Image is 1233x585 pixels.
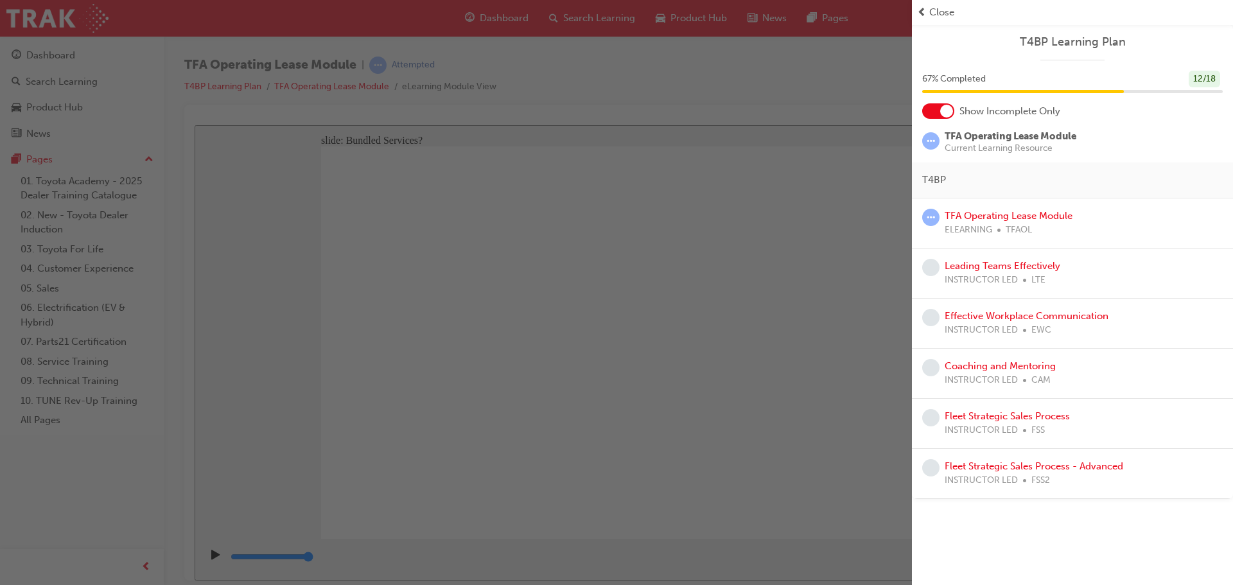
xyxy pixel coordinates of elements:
[945,130,1076,142] span: TFA Operating Lease Module
[945,260,1060,272] a: Leading Teams Effectively
[922,132,940,150] span: learningRecordVerb_ATTEMPT-icon
[945,410,1070,422] a: Fleet Strategic Sales Process
[945,310,1108,322] a: Effective Workplace Communication
[922,309,940,326] span: learningRecordVerb_NONE-icon
[1031,473,1050,488] span: FSS2
[1189,71,1220,88] div: 12 / 18
[922,459,940,476] span: learningRecordVerb_NONE-icon
[945,223,992,238] span: ELEARNING
[945,460,1123,472] a: Fleet Strategic Sales Process - Advanced
[36,426,119,437] input: slide progress
[922,72,986,87] span: 67 % Completed
[922,173,946,188] span: T4BP
[945,423,1018,438] span: INSTRUCTOR LED
[6,424,28,446] button: Play (Ctrl+Alt+P)
[982,441,1006,475] label: Zoom to fit
[1031,323,1051,338] span: EWC
[1031,273,1045,288] span: LTE
[958,441,1040,451] input: volume
[922,209,940,226] span: learningRecordVerb_ATTEMPT-icon
[922,359,940,376] span: learningRecordVerb_NONE-icon
[945,323,1018,338] span: INSTRUCTOR LED
[931,425,950,444] button: Replay (Ctrl+Alt+R)
[917,5,927,20] span: prev-icon
[929,5,954,20] span: Close
[945,373,1018,388] span: INSTRUCTOR LED
[959,104,1060,119] span: Show Incomplete Only
[945,210,1072,222] a: TFA Operating Lease Module
[950,414,1001,455] div: misc controls
[945,273,1018,288] span: INSTRUCTOR LED
[1031,373,1051,388] span: CAM
[1031,423,1045,438] span: FSS
[945,360,1056,372] a: Coaching and Mentoring
[945,473,1018,488] span: INSTRUCTOR LED
[982,425,1002,441] button: Settings
[6,414,950,455] div: playback controls
[917,5,1228,20] button: prev-iconClose
[922,259,940,276] span: learningRecordVerb_NONE-icon
[922,409,940,426] span: learningRecordVerb_NONE-icon
[1006,223,1032,238] span: TFAOL
[956,424,977,439] button: Mute (Ctrl+Alt+M)
[945,144,1076,153] span: Current Learning Resource
[922,35,1223,49] a: T4BP Learning Plan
